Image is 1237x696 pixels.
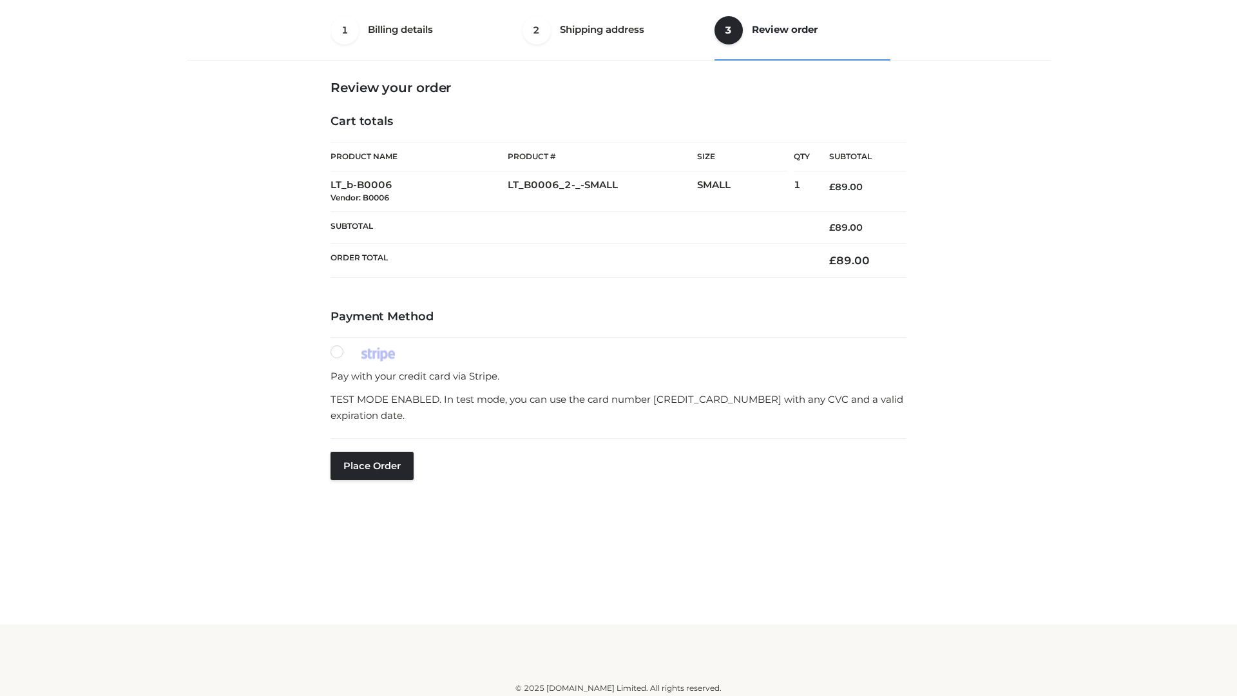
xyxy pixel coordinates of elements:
[508,142,697,171] th: Product #
[508,171,697,212] td: LT_B0006_2-_-SMALL
[331,310,906,324] h4: Payment Method
[829,222,863,233] bdi: 89.00
[829,254,870,267] bdi: 89.00
[331,80,906,95] h3: Review your order
[794,171,810,212] td: 1
[331,452,414,480] button: Place order
[697,142,787,171] th: Size
[829,222,835,233] span: £
[331,211,810,243] th: Subtotal
[191,682,1046,695] div: © 2025 [DOMAIN_NAME] Limited. All rights reserved.
[331,193,389,202] small: Vendor: B0006
[829,254,836,267] span: £
[331,115,906,129] h4: Cart totals
[829,181,863,193] bdi: 89.00
[810,142,906,171] th: Subtotal
[331,142,508,171] th: Product Name
[794,142,810,171] th: Qty
[331,391,906,424] p: TEST MODE ENABLED. In test mode, you can use the card number [CREDIT_CARD_NUMBER] with any CVC an...
[697,171,794,212] td: SMALL
[331,368,906,385] p: Pay with your credit card via Stripe.
[331,171,508,212] td: LT_b-B0006
[331,244,810,278] th: Order Total
[829,181,835,193] span: £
